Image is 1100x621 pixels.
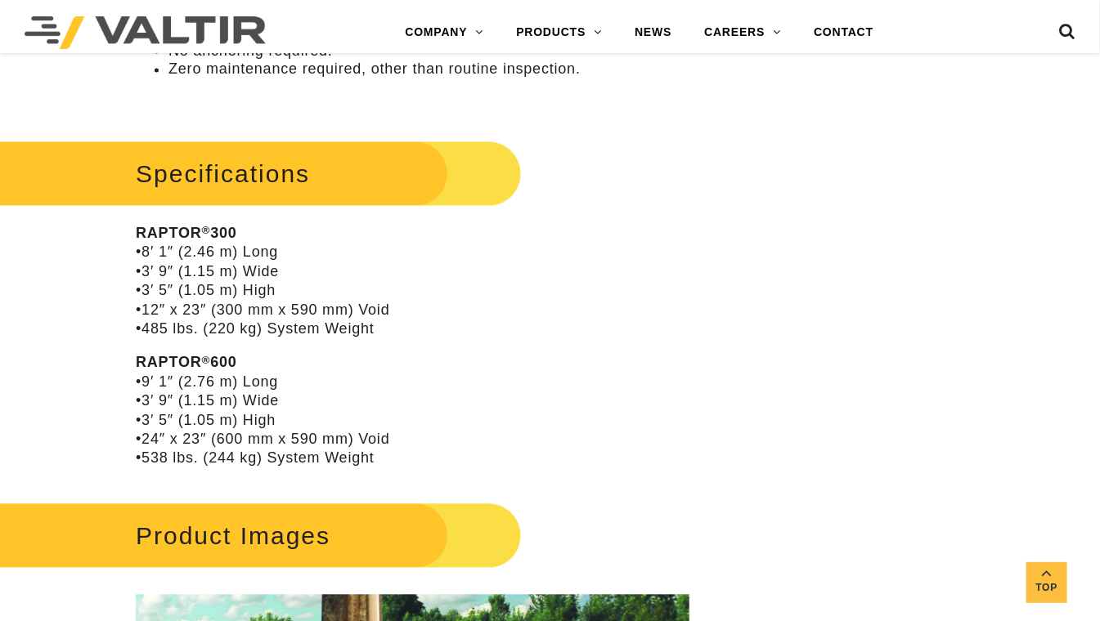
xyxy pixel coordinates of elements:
[25,16,266,49] img: Valtir
[136,226,237,242] strong: RAPTOR 300
[688,16,797,49] a: CAREERS
[168,60,689,79] li: Zero maintenance required, other than routine inspection.
[136,355,237,371] strong: RAPTOR 600
[388,16,500,49] a: COMPANY
[1026,579,1067,597] span: Top
[618,16,688,49] a: NEWS
[136,354,689,468] p: •9′ 1″ (2.76 m) Long •3′ 9″ (1.15 m) Wide •3′ 5″ (1.05 m) High •24″ x 23″ (600 mm x 590 mm) Void ...
[136,225,689,339] p: •8′ 1″ (2.46 m) Long •3′ 9″ (1.15 m) Wide •3′ 5″ (1.05 m) High •12″ x 23″ (300 mm x 590 mm) Void ...
[797,16,890,49] a: CONTACT
[500,16,618,49] a: PRODUCTS
[202,225,211,237] sup: ®
[202,355,211,367] sup: ®
[1026,562,1067,603] a: Top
